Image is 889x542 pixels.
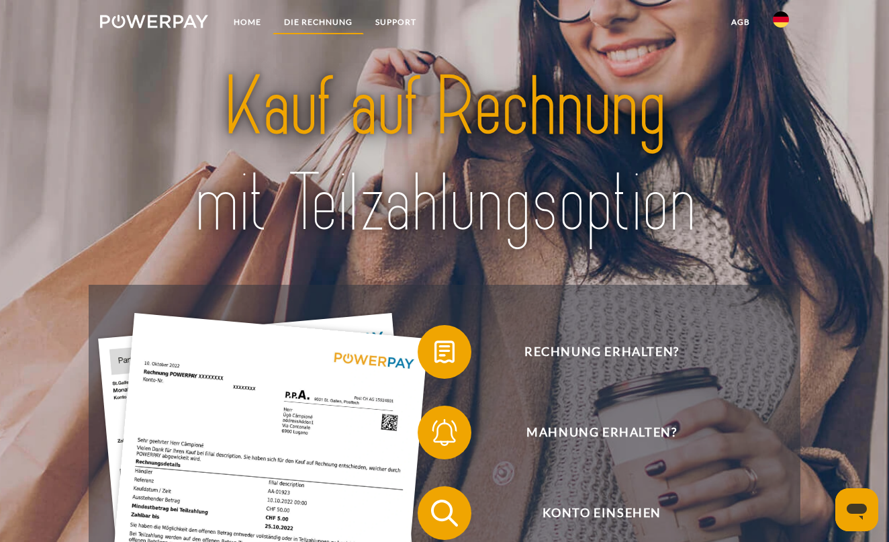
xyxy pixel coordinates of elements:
[418,325,767,379] button: Rechnung erhalten?
[428,416,461,449] img: qb_bell.svg
[437,325,766,379] span: Rechnung erhalten?
[418,486,767,540] button: Konto einsehen
[773,11,789,28] img: de
[437,486,766,540] span: Konto einsehen
[418,406,767,459] button: Mahnung erhalten?
[364,10,428,34] a: SUPPORT
[428,496,461,530] img: qb_search.svg
[720,10,761,34] a: agb
[100,15,208,28] img: logo-powerpay-white.svg
[273,10,364,34] a: DIE RECHNUNG
[222,10,273,34] a: Home
[835,488,878,531] iframe: Schaltfläche zum Öffnen des Messaging-Fensters
[437,406,766,459] span: Mahnung erhalten?
[134,54,755,257] img: title-powerpay_de.svg
[428,335,461,369] img: qb_bill.svg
